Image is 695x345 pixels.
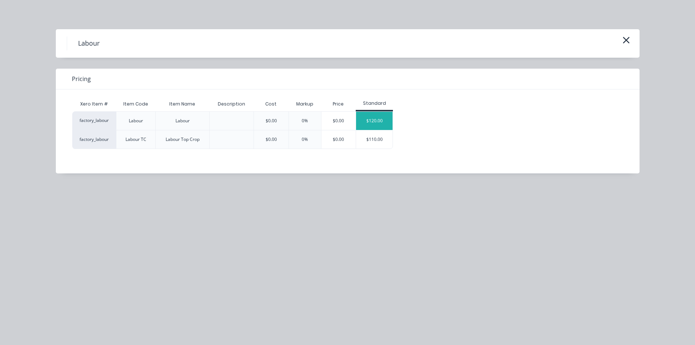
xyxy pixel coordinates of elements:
div: Xero Item # [72,97,116,111]
div: $0.00 [266,118,277,124]
div: factory_labour [72,130,116,149]
div: 0% [302,118,308,124]
div: factory_labour [72,111,116,130]
div: Labour TC [126,136,146,143]
div: Labour Top Crop [166,136,200,143]
div: Description [212,95,251,113]
div: Labour [129,118,143,124]
div: Standard [356,100,393,107]
div: Markup [289,97,321,111]
div: $110.00 [356,130,393,149]
div: $0.00 [321,112,356,130]
h4: Labour [67,37,111,50]
div: $0.00 [321,130,356,149]
div: 0% [302,136,308,143]
span: Pricing [72,74,91,83]
div: Labour [175,118,190,124]
div: $0.00 [266,136,277,143]
div: Price [321,97,356,111]
div: Item Code [117,95,154,113]
div: $120.00 [356,112,393,130]
div: Cost [254,97,289,111]
div: Item Name [163,95,201,113]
